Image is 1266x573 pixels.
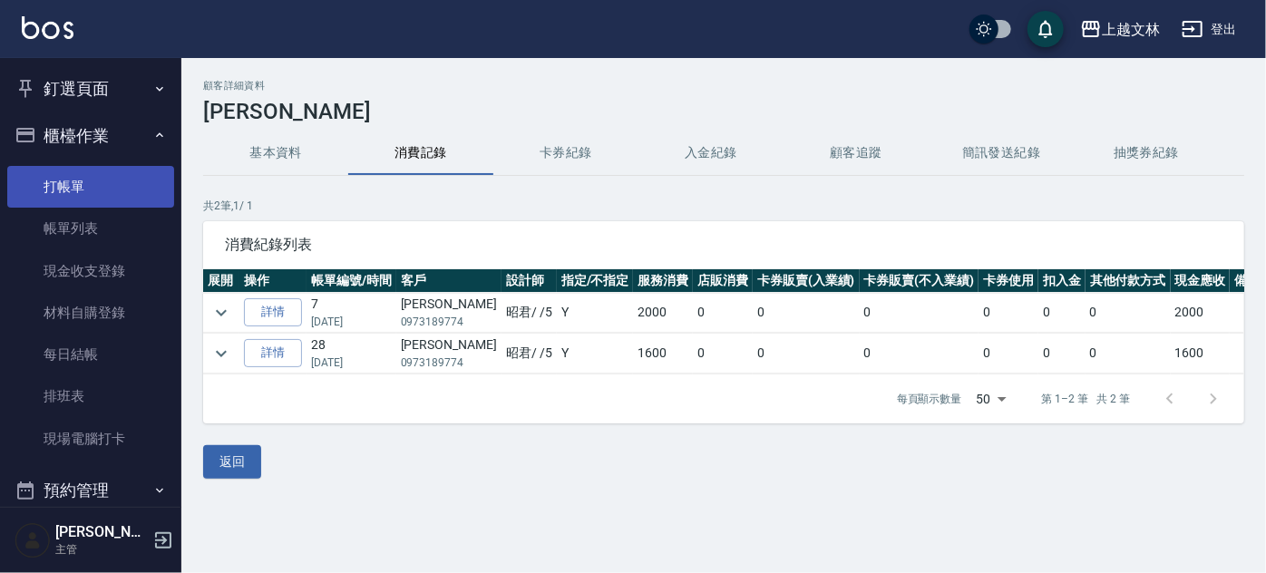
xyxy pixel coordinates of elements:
[203,198,1244,214] p: 共 2 筆, 1 / 1
[1171,293,1231,333] td: 2000
[1086,293,1171,333] td: 0
[633,334,693,374] td: 1600
[633,293,693,333] td: 2000
[860,293,979,333] td: 0
[55,541,148,558] p: 主管
[311,354,392,371] p: [DATE]
[860,269,979,293] th: 卡券販賣(不入業績)
[897,391,962,407] p: 每頁顯示數量
[7,467,174,514] button: 預約管理
[693,269,753,293] th: 店販消費
[7,334,174,375] a: 每日結帳
[7,112,174,160] button: 櫃檯作業
[307,293,396,333] td: 7
[307,269,396,293] th: 帳單編號/時間
[633,269,693,293] th: 服務消費
[1038,269,1086,293] th: 扣入金
[401,314,497,330] p: 0973189774
[502,293,557,333] td: 昭君 / /5
[979,293,1038,333] td: 0
[493,131,638,175] button: 卡券紀錄
[1174,13,1244,46] button: 登出
[7,166,174,208] a: 打帳單
[929,131,1074,175] button: 簡訊發送紀錄
[1027,11,1064,47] button: save
[7,250,174,292] a: 現金收支登錄
[557,293,634,333] td: Y
[753,334,860,374] td: 0
[203,269,239,293] th: 展開
[7,292,174,334] a: 材料自購登錄
[1171,269,1231,293] th: 現金應收
[557,269,634,293] th: 指定/不指定
[244,339,302,367] a: 詳情
[1073,11,1167,48] button: 上越文林
[693,334,753,374] td: 0
[307,334,396,374] td: 28
[753,293,860,333] td: 0
[208,299,235,326] button: expand row
[784,131,929,175] button: 顧客追蹤
[638,131,784,175] button: 入金紀錄
[860,334,979,374] td: 0
[396,334,502,374] td: [PERSON_NAME]
[502,269,557,293] th: 設計師
[1171,334,1231,374] td: 1600
[1038,334,1086,374] td: 0
[203,80,1244,92] h2: 顧客詳細資料
[979,334,1038,374] td: 0
[311,314,392,330] p: [DATE]
[7,418,174,460] a: 現場電腦打卡
[1038,293,1086,333] td: 0
[239,269,307,293] th: 操作
[1074,131,1219,175] button: 抽獎券紀錄
[396,293,502,333] td: [PERSON_NAME]
[753,269,860,293] th: 卡券販賣(入業績)
[208,340,235,367] button: expand row
[1102,18,1160,41] div: 上越文林
[348,131,493,175] button: 消費記錄
[502,334,557,374] td: 昭君 / /5
[225,236,1222,254] span: 消費紀錄列表
[1042,391,1130,407] p: 第 1–2 筆 共 2 筆
[1230,269,1264,293] th: 備註
[7,375,174,417] a: 排班表
[396,269,502,293] th: 客戶
[244,298,302,326] a: 詳情
[203,445,261,479] button: 返回
[557,334,634,374] td: Y
[55,523,148,541] h5: [PERSON_NAME]
[979,269,1038,293] th: 卡券使用
[7,65,174,112] button: 釘選頁面
[203,99,1244,124] h3: [PERSON_NAME]
[1086,334,1171,374] td: 0
[693,293,753,333] td: 0
[203,131,348,175] button: 基本資料
[15,522,51,558] img: Person
[401,354,497,371] p: 0973189774
[7,208,174,249] a: 帳單列表
[22,16,73,39] img: Logo
[969,374,1013,423] div: 50
[1086,269,1171,293] th: 其他付款方式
